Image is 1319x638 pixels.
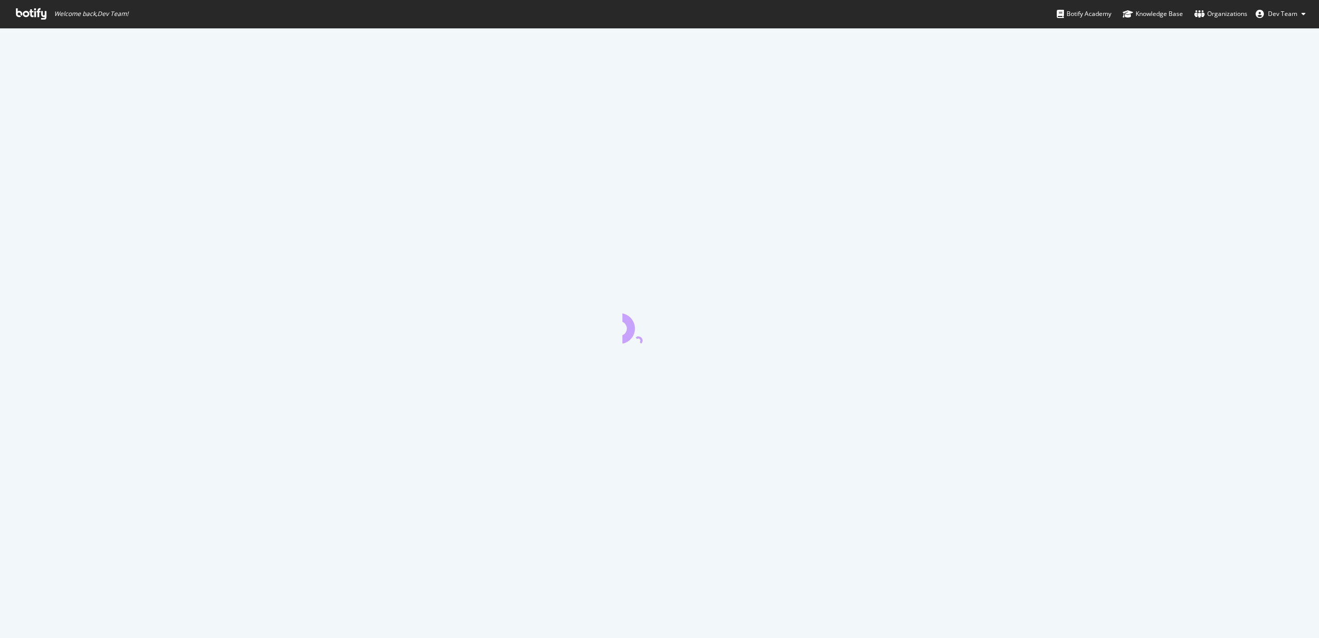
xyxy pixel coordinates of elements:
[622,306,697,343] div: animation
[54,10,128,18] span: Welcome back, Dev Team !
[1057,9,1111,19] div: Botify Academy
[1123,9,1183,19] div: Knowledge Base
[1247,6,1314,22] button: Dev Team
[1268,9,1297,18] span: Dev Team
[1194,9,1247,19] div: Organizations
